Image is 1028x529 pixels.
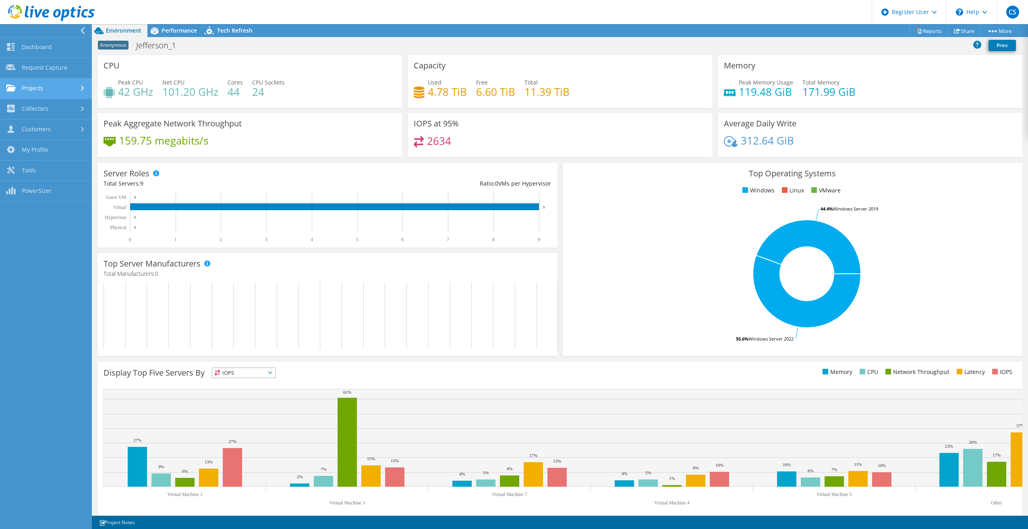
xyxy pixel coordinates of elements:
[391,458,399,463] text: 13%
[105,215,126,220] text: Hypervisor
[833,206,878,212] tspan: Windows Server 2019
[428,79,441,86] span: Used
[1016,423,1024,428] text: 37%
[802,87,856,96] h4: 171.99 GiB
[428,87,467,96] h4: 4.78 TiB
[447,237,449,242] text: 7
[956,8,963,16] svg: \n
[162,27,197,34] span: Performance
[715,463,723,467] text: 10%
[524,87,570,96] h4: 11.39 TiB
[118,87,153,96] h4: 42 GHz
[93,517,141,527] a: Project Notes
[133,438,141,442] text: 27%
[989,40,1016,51] a: Print
[140,180,143,187] span: 9
[158,464,164,469] text: 9%
[524,79,538,86] span: Total
[311,237,313,242] text: 4
[645,470,651,475] text: 5%
[883,368,949,376] li: Network Throughput
[495,180,498,187] span: 0
[106,27,141,34] span: Environment
[182,469,188,473] text: 6%
[802,79,839,86] span: Total Memory
[529,453,537,458] text: 17%
[569,169,1016,178] h3: Top Operating Systems
[854,462,862,467] text: 11%
[553,459,561,463] text: 13%
[821,206,833,212] tspan: 44.4%
[476,87,515,96] h4: 6.60 TiB
[492,492,527,497] text: Virtual Machine 7
[817,492,852,497] text: Virtual Machine 5
[1006,6,1019,19] span: CS
[118,79,143,86] span: Peak CPU
[507,466,513,471] text: 8%
[252,87,285,96] h4: 24
[969,440,977,444] text: 26%
[414,119,459,128] h3: IOPS at 95%
[538,237,540,242] text: 9
[228,79,243,86] span: Cores
[736,336,748,342] tspan: 55.6%
[217,27,253,34] span: Tech Refresh
[783,462,791,467] text: 10%
[212,368,276,378] span: IOPS
[858,368,878,376] li: CPU
[162,79,184,86] span: Net CPU
[427,136,451,145] h4: 2634
[265,237,267,242] text: 3
[878,463,886,468] text: 10%
[990,368,1012,376] li: IOPS
[162,87,218,96] h4: 101.20 GHz
[780,186,804,195] li: Linux
[741,136,794,145] h4: 312.64 GiB
[129,237,131,242] text: 0
[134,195,136,199] text: 0
[330,500,365,506] text: Virtual Machine 3
[104,259,201,268] h3: Top Server Manufacturers
[980,25,1018,37] a: More
[693,465,699,470] text: 8%
[113,205,127,210] text: Virtual
[401,237,404,242] text: 6
[414,61,446,70] h3: Capacity
[167,492,202,497] text: Virtual Machine 1
[104,61,120,70] h3: CPU
[724,61,755,70] h3: Memory
[220,237,222,242] text: 2
[483,470,489,475] text: 5%
[831,467,837,472] text: 7%
[739,79,793,86] span: Peak Memory Usage
[174,237,177,242] text: 1
[991,500,1002,506] text: Other
[155,270,158,277] span: 0
[104,169,149,178] h3: Server Roles
[367,456,375,461] text: 15%
[205,459,213,464] text: 13%
[669,476,675,481] text: 1%
[476,79,488,86] span: Free
[104,179,327,188] div: Total Servers:
[106,194,126,200] text: Guest VM
[492,237,495,242] text: 8
[748,336,794,342] tspan: Windows Server 2022
[104,269,551,278] h4: Total Manufacturers:
[808,468,814,473] text: 6%
[104,119,242,128] h3: Peak Aggregate Network Throughput
[228,439,236,444] text: 27%
[133,41,189,50] h1: Jefferson_1
[98,41,128,50] span: Anonymous
[739,87,793,96] h4: 119.48 GiB
[110,225,126,230] text: Physical
[327,179,551,188] div: Ratio: VMs per Hypervisor
[910,25,948,37] a: Reports
[119,136,208,145] h4: 159.75 megabits/s
[321,467,327,471] text: 7%
[622,471,628,476] text: 4%
[654,500,689,506] text: Virtual Machine 4
[252,79,285,86] span: CPU Sockets
[356,237,359,242] text: 5
[343,390,351,395] text: 61%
